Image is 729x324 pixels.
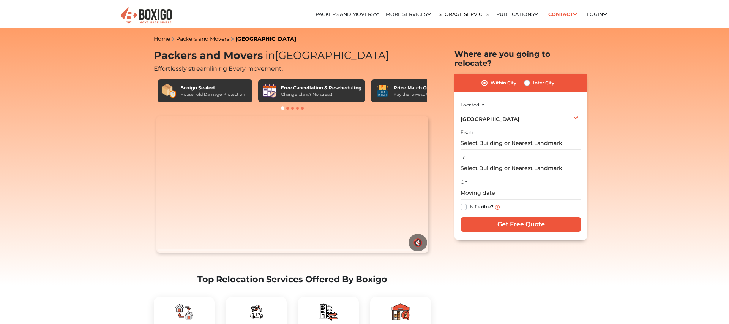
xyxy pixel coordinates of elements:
[409,234,427,251] button: 🔇
[176,35,229,42] a: Packers and Movers
[247,303,265,321] img: boxigo_packers_and_movers_plan
[180,91,245,98] div: Household Damage Protection
[461,162,581,175] input: Select Building or Nearest Landmark
[180,84,245,91] div: Boxigo Sealed
[262,83,277,98] img: Free Cancellation & Rescheduling
[394,84,451,91] div: Price Match Guarantee
[154,35,170,42] a: Home
[491,78,516,87] label: Within City
[154,65,283,72] span: Effortlessly streamlining Every movement.
[319,303,338,321] img: boxigo_packers_and_movers_plan
[461,102,484,108] label: Located in
[470,202,494,210] label: Is flexible?
[316,11,379,17] a: Packers and Movers
[461,129,473,136] label: From
[587,11,607,17] a: Login
[439,11,489,17] a: Storage Services
[156,116,428,253] video: Your browser does not support the video tag.
[386,11,431,17] a: More services
[235,35,296,42] a: [GEOGRAPHIC_DATA]
[154,274,431,284] h2: Top Relocation Services Offered By Boxigo
[461,116,519,122] span: [GEOGRAPHIC_DATA]
[394,91,451,98] div: Pay the lowest. Guaranteed!
[454,49,587,68] h2: Where are you going to relocate?
[546,8,579,20] a: Contact
[161,83,177,98] img: Boxigo Sealed
[120,6,173,25] img: Boxigo
[461,217,581,232] input: Get Free Quote
[391,303,410,321] img: boxigo_packers_and_movers_plan
[533,78,554,87] label: Inter City
[496,11,538,17] a: Publications
[281,84,361,91] div: Free Cancellation & Rescheduling
[263,49,389,62] span: [GEOGRAPHIC_DATA]
[281,91,361,98] div: Change plans? No stress!
[175,303,193,321] img: boxigo_packers_and_movers_plan
[461,154,466,161] label: To
[461,179,467,186] label: On
[495,205,500,210] img: info
[461,137,581,150] input: Select Building or Nearest Landmark
[375,83,390,98] img: Price Match Guarantee
[461,186,581,200] input: Moving date
[265,49,275,62] span: in
[154,49,431,62] h1: Packers and Movers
